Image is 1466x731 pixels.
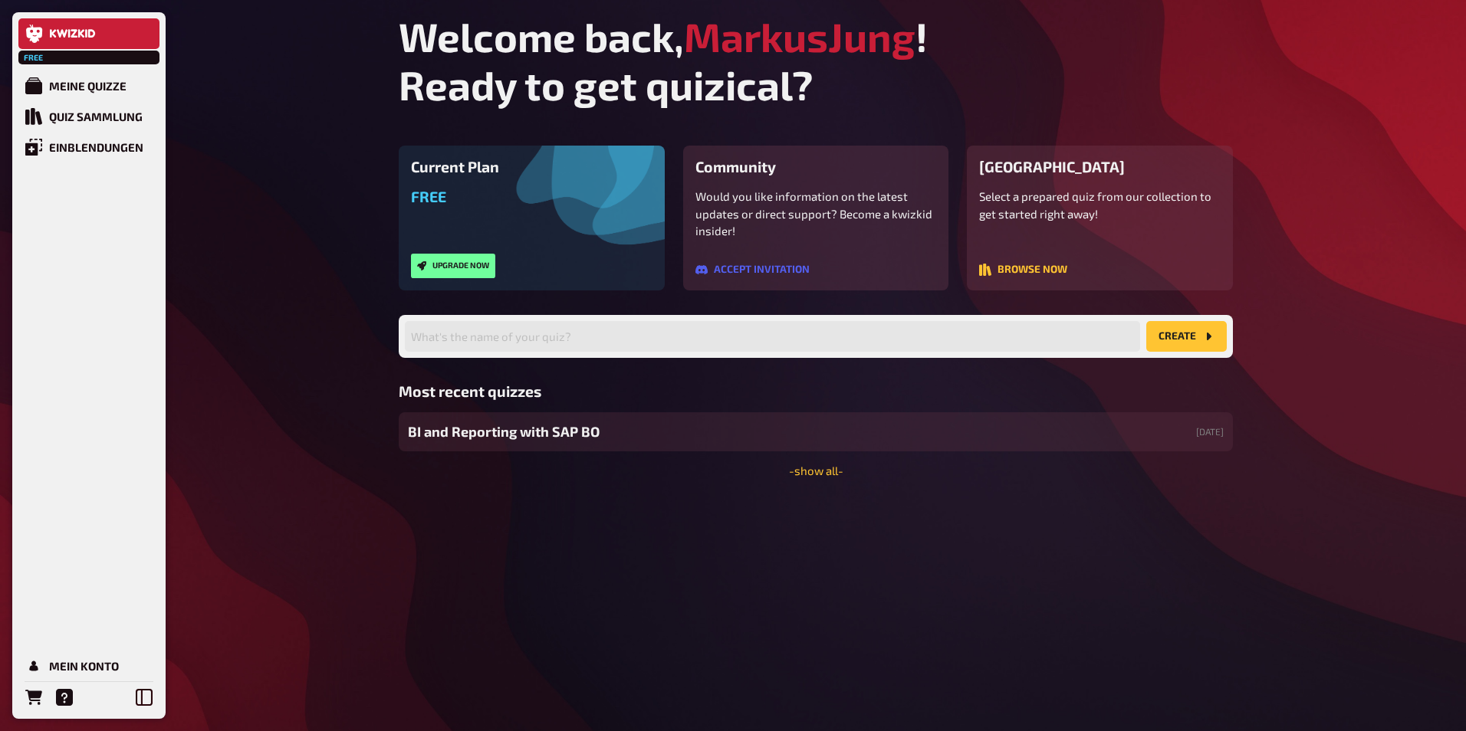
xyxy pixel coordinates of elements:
[979,158,1221,175] h3: [GEOGRAPHIC_DATA]
[684,12,915,61] span: MarkusJung
[405,321,1140,352] input: What's the name of your quiz?
[399,382,1233,400] h3: Most recent quizzes
[49,79,127,93] div: Meine Quizze
[18,651,159,681] a: Mein Konto
[20,53,48,62] span: Free
[411,158,652,175] h3: Current Plan
[408,421,600,442] span: BI and Reporting with SAP BO
[399,12,1233,109] h1: Welcome back, ! Ready to get quizical?
[399,412,1233,451] a: BI and Reporting with SAP BO[DATE]
[18,101,159,132] a: Quiz Sammlung
[695,188,937,240] p: Would you like information on the latest updates or direct support? Become a kwizkid insider!
[49,682,80,713] a: Hilfe
[49,659,119,673] div: Mein Konto
[695,158,937,175] h3: Community
[18,70,159,101] a: Meine Quizze
[979,264,1067,278] a: Browse now
[979,188,1221,222] p: Select a prepared quiz from our collection to get started right away!
[18,682,49,713] a: Bestellungen
[1146,321,1227,352] button: create
[789,464,843,477] a: -show all-
[695,264,810,278] a: Accept invitation
[49,140,143,154] div: Einblendungen
[695,264,810,276] button: Accept invitation
[49,110,143,123] div: Quiz Sammlung
[411,188,446,205] span: Free
[1196,425,1224,438] small: [DATE]
[979,264,1067,276] button: Browse now
[411,254,495,278] button: Upgrade now
[18,132,159,162] a: Einblendungen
